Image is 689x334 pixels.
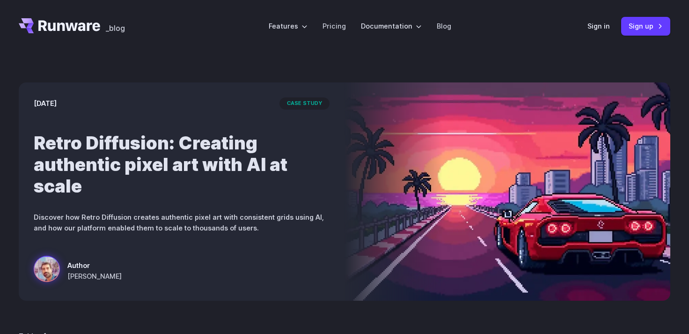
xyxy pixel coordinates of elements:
[361,21,422,31] label: Documentation
[106,24,125,32] span: _blog
[34,212,330,233] p: Discover how Retro Diffusion creates authentic pixel art with consistent grids using AI, and how ...
[344,82,670,301] img: a red sports car on a futuristic highway with a sunset and city skyline in the background, styled...
[34,132,330,197] h1: Retro Diffusion: Creating authentic pixel art with AI at scale
[587,21,610,31] a: Sign in
[34,98,57,109] time: [DATE]
[323,21,346,31] a: Pricing
[279,97,330,110] span: case study
[67,260,122,271] span: Author
[67,271,122,282] span: [PERSON_NAME]
[437,21,451,31] a: Blog
[106,18,125,33] a: _blog
[621,17,670,35] a: Sign up
[19,18,100,33] a: Go to /
[34,256,122,286] a: a red sports car on a futuristic highway with a sunset and city skyline in the background, styled...
[269,21,308,31] label: Features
